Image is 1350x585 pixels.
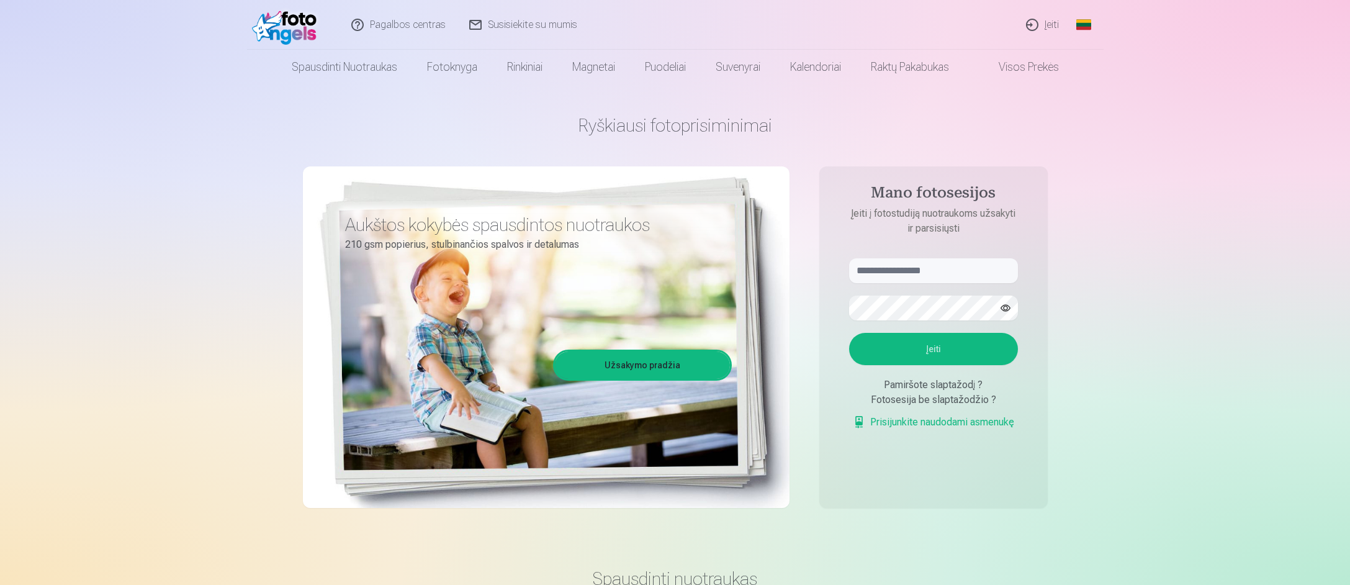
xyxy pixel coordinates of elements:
img: /fa2 [252,5,323,45]
a: Fotoknyga [412,50,492,84]
a: Visos prekės [964,50,1074,84]
h4: Mano fotosesijos [837,184,1030,206]
h1: Ryškiausi fotoprisiminimai [303,114,1048,137]
a: Spausdinti nuotraukas [277,50,412,84]
a: Rinkiniai [492,50,557,84]
div: Pamiršote slaptažodį ? [849,378,1018,392]
a: Raktų pakabukas [856,50,964,84]
a: Puodeliai [630,50,701,84]
div: Fotosesija be slaptažodžio ? [849,392,1018,407]
a: Magnetai [557,50,630,84]
a: Užsakymo pradžia [555,351,730,379]
p: Įeiti į fotostudiją nuotraukoms užsakyti ir parsisiųsti [837,206,1030,236]
h3: Aukštos kokybės spausdintos nuotraukos [345,214,722,236]
a: Suvenyrai [701,50,775,84]
button: Įeiti [849,333,1018,365]
a: Prisijunkite naudodami asmenukę [853,415,1014,430]
a: Kalendoriai [775,50,856,84]
p: 210 gsm popierius, stulbinančios spalvos ir detalumas [345,236,722,253]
